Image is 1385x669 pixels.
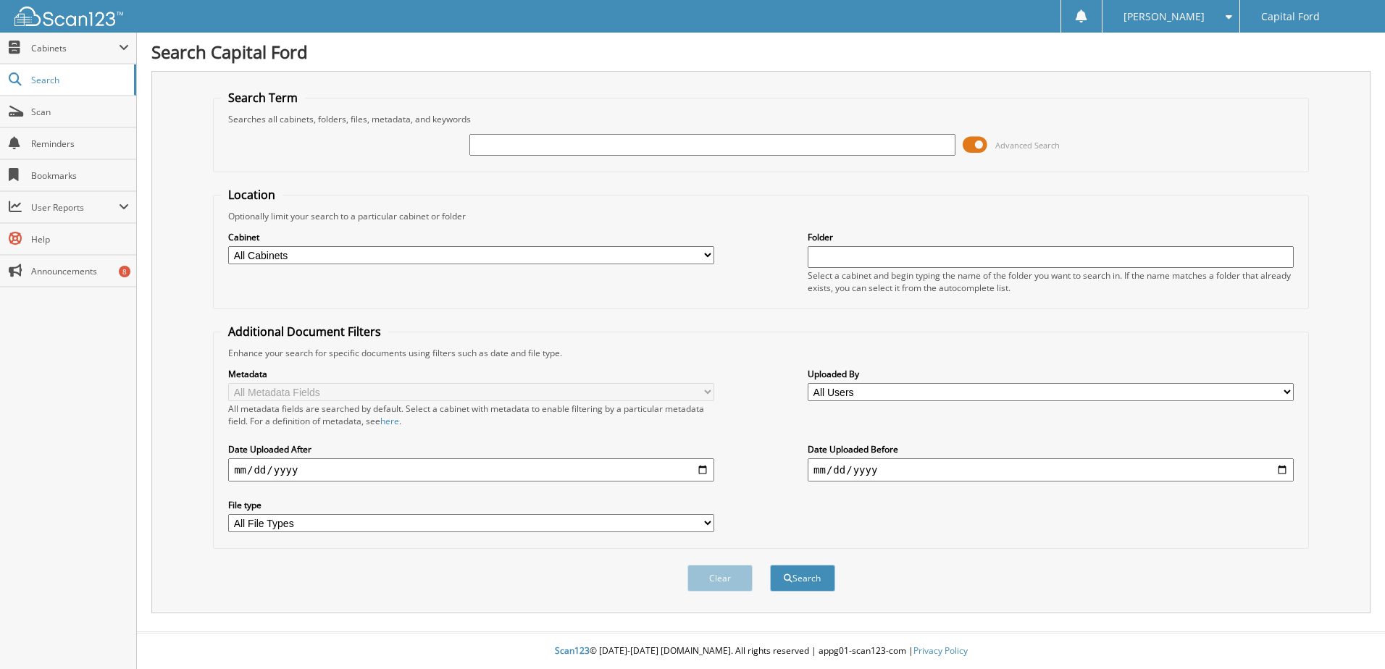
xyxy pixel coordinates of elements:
button: Search [770,565,835,592]
label: Folder [808,231,1294,243]
a: here [380,415,399,427]
div: Enhance your search for specific documents using filters such as date and file type. [221,347,1301,359]
label: Date Uploaded After [228,443,714,455]
label: Uploaded By [808,368,1294,380]
label: File type [228,499,714,511]
input: start [228,458,714,481]
div: Searches all cabinets, folders, files, metadata, and keywords [221,113,1301,125]
div: All metadata fields are searched by default. Select a cabinet with metadata to enable filtering b... [228,403,714,427]
span: Advanced Search [995,140,1060,151]
h1: Search Capital Ford [151,40,1371,64]
label: Date Uploaded Before [808,443,1294,455]
span: Cabinets [31,42,119,54]
legend: Search Term [221,90,305,106]
label: Metadata [228,368,714,380]
legend: Additional Document Filters [221,324,388,340]
span: Bookmarks [31,169,129,182]
legend: Location [221,187,283,203]
div: © [DATE]-[DATE] [DOMAIN_NAME]. All rights reserved | appg01-scan123-com | [137,634,1385,669]
span: Help [31,233,129,245]
label: Cabinet [228,231,714,243]
span: Search [31,74,127,86]
span: [PERSON_NAME] [1124,12,1205,21]
span: Capital Ford [1261,12,1320,21]
span: Announcements [31,265,129,277]
div: Optionally limit your search to a particular cabinet or folder [221,210,1301,222]
span: Reminders [31,138,129,150]
button: Clear [687,565,753,592]
img: scan123-logo-white.svg [14,7,123,26]
span: Scan123 [555,644,590,657]
div: 8 [119,266,130,277]
span: User Reports [31,201,119,214]
div: Select a cabinet and begin typing the name of the folder you want to search in. If the name match... [808,269,1294,294]
input: end [808,458,1294,481]
a: Privacy Policy [913,644,968,657]
span: Scan [31,106,129,118]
